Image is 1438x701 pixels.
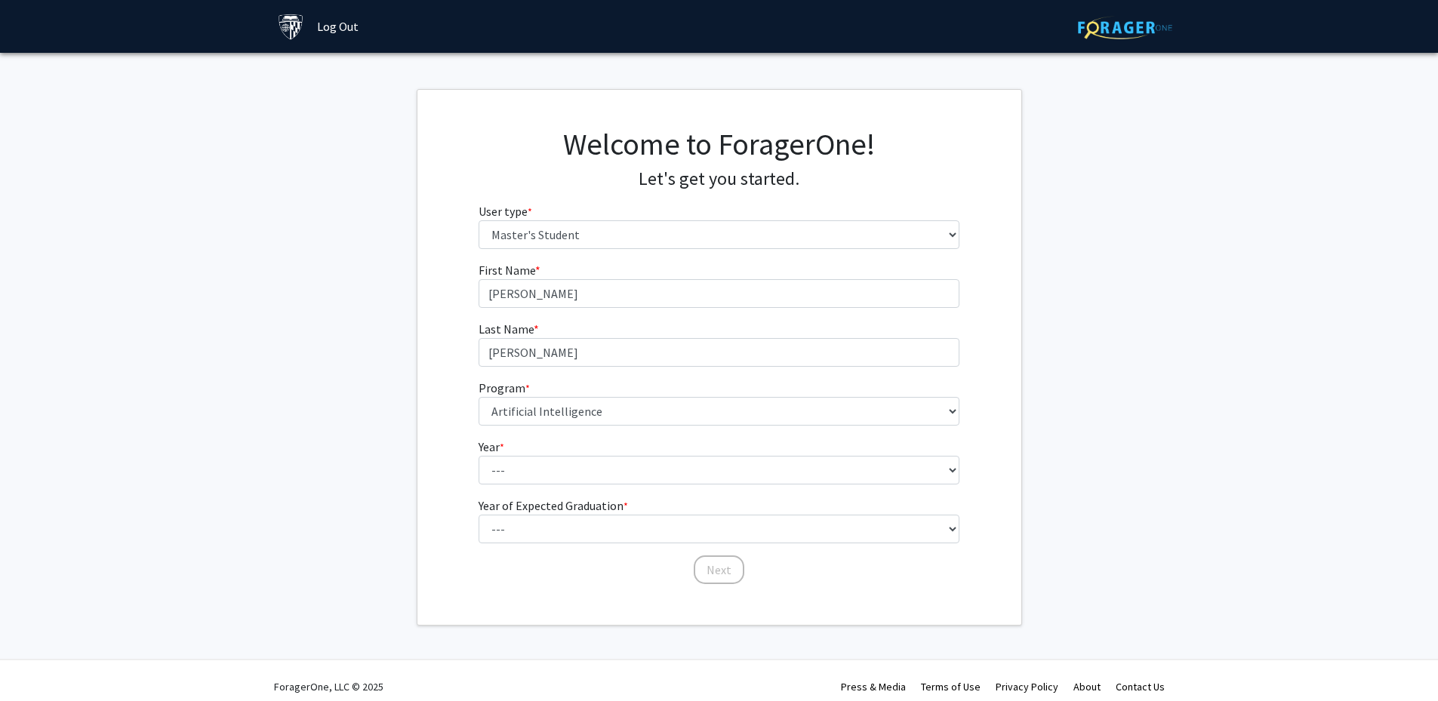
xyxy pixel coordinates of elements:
iframe: Chat [11,633,64,690]
label: Year [479,438,504,456]
a: Privacy Policy [996,680,1058,693]
img: ForagerOne Logo [1078,16,1172,39]
span: Last Name [479,321,534,337]
button: Next [694,555,744,584]
img: Johns Hopkins University Logo [278,14,304,40]
a: Press & Media [841,680,906,693]
a: Contact Us [1116,680,1165,693]
h4: Let's get you started. [479,168,959,190]
a: About [1073,680,1101,693]
label: Program [479,379,530,397]
label: Year of Expected Graduation [479,497,628,515]
span: First Name [479,263,535,278]
h1: Welcome to ForagerOne! [479,126,959,162]
a: Terms of Use [921,680,981,693]
label: User type [479,202,532,220]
